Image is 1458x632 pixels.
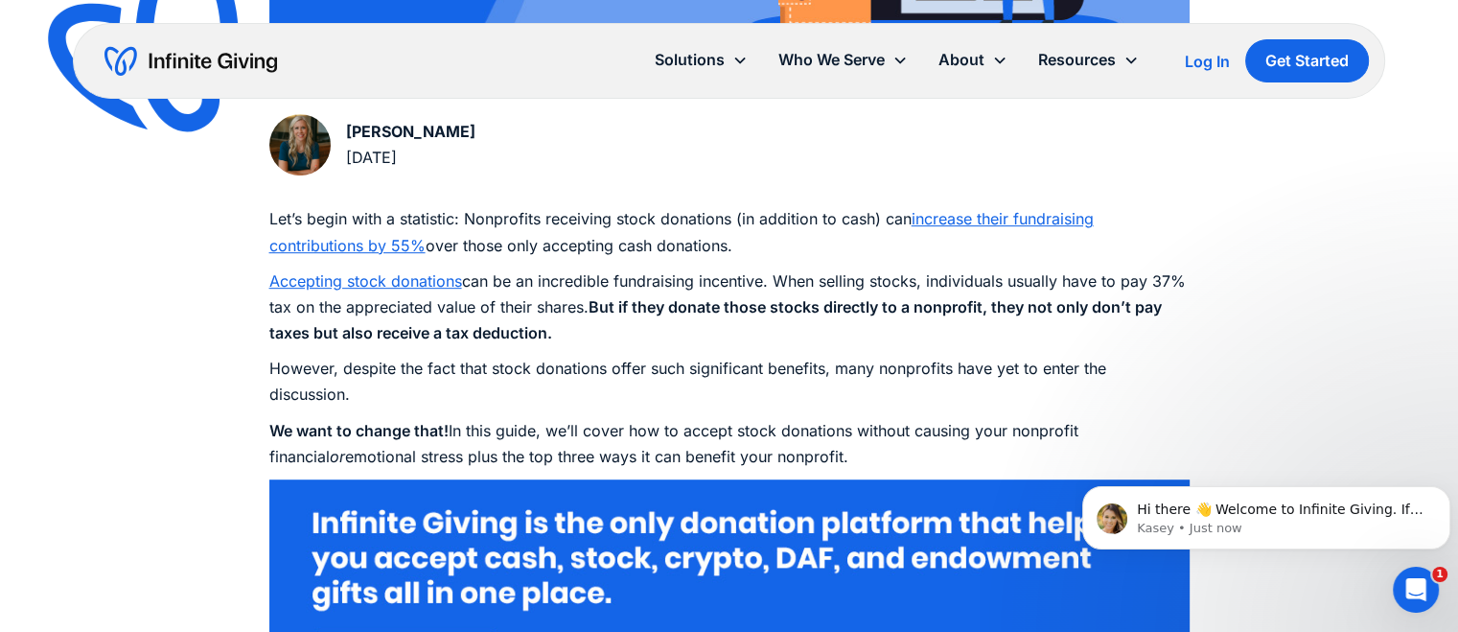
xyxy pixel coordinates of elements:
div: [DATE] [346,145,475,171]
p: Let’s begin with a statistic: Nonprofits receiving stock donations (in addition to cash) can over... [269,206,1190,258]
p: In this guide, we’ll cover how to accept stock donations without causing your nonprofit financial... [269,418,1190,470]
div: Resources [1023,39,1154,81]
a: home [104,46,277,77]
a: Get Started [1245,39,1369,82]
div: Who We Serve [778,47,885,73]
iframe: Intercom notifications message [1075,446,1458,580]
div: Who We Serve [763,39,923,81]
strong: But if they donate those stocks directly to a nonprofit, they not only don’t pay taxes but also r... [269,297,1162,342]
div: Resources [1038,47,1116,73]
a: Log In [1185,50,1230,73]
iframe: Intercom live chat [1393,567,1439,613]
span: 1 [1432,567,1447,582]
p: can be an incredible fundraising incentive. When selling stocks, individuals usually have to pay ... [269,269,1190,347]
a: [PERSON_NAME][DATE] [269,114,475,176]
a: Accepting stock donations [269,271,462,291]
p: However, despite the fact that stock donations offer such significant benefits, many nonprofits h... [269,356,1190,408]
div: Solutions [639,39,763,81]
div: About [923,39,1023,81]
div: Log In [1185,54,1230,69]
div: [PERSON_NAME] [346,119,475,145]
strong: We want to change that! [269,421,449,440]
div: About [938,47,984,73]
a: increase their fundraising contributions by 55% [269,209,1094,254]
div: Solutions [655,47,725,73]
em: or [330,447,345,466]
